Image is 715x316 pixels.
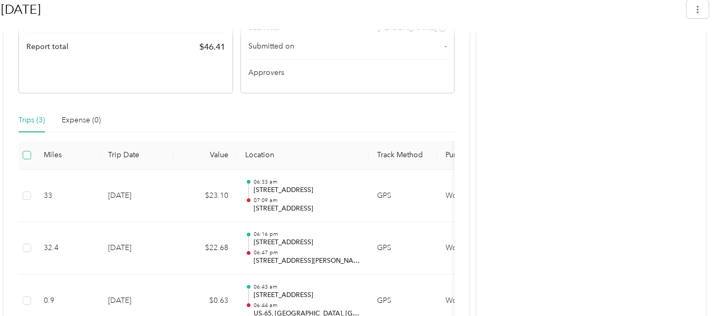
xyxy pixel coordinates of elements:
span: - [445,41,447,52]
p: 06:33 am [254,178,360,186]
p: [STREET_ADDRESS] [254,291,360,300]
th: Value [173,141,237,170]
div: Trips (3) [18,114,45,126]
span: Approvers [248,67,284,78]
p: 06:47 pm [254,249,360,256]
td: 33 [35,170,100,223]
td: Work [437,170,516,223]
th: Purpose [437,141,516,170]
p: [STREET_ADDRESS][PERSON_NAME][PERSON_NAME] [254,256,360,266]
th: Track Method [369,141,437,170]
span: Report total [26,41,69,52]
td: GPS [369,170,437,223]
th: Miles [35,141,100,170]
td: [DATE] [100,170,173,223]
td: $22.68 [173,222,237,275]
p: 06:16 pm [254,231,360,238]
th: Location [237,141,369,170]
div: Expense (0) [62,114,101,126]
p: 06:43 am [254,283,360,291]
span: Submitted on [248,41,294,52]
p: 06:44 am [254,302,360,309]
th: Trip Date [100,141,173,170]
p: 07:09 am [254,197,360,204]
p: [STREET_ADDRESS] [254,204,360,214]
td: 32.4 [35,222,100,275]
p: [STREET_ADDRESS] [254,186,360,195]
td: [DATE] [100,222,173,275]
td: $23.10 [173,170,237,223]
td: GPS [369,222,437,275]
p: [STREET_ADDRESS] [254,238,360,247]
span: $ 46.41 [199,41,225,53]
td: Work [437,222,516,275]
